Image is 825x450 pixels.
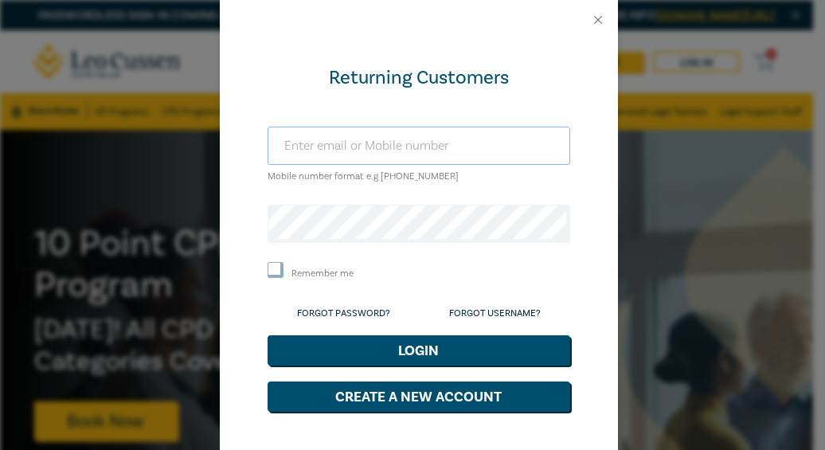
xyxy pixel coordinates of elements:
[449,307,541,319] a: Forgot Username?
[268,65,570,91] div: Returning Customers
[268,382,570,412] button: Create a New Account
[591,13,605,27] button: Close
[268,127,570,165] input: Enter email or Mobile number
[291,267,354,280] label: Remember me
[268,335,570,366] button: Login
[297,307,390,319] a: Forgot Password?
[268,170,459,182] small: Mobile number format e.g [PHONE_NUMBER]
